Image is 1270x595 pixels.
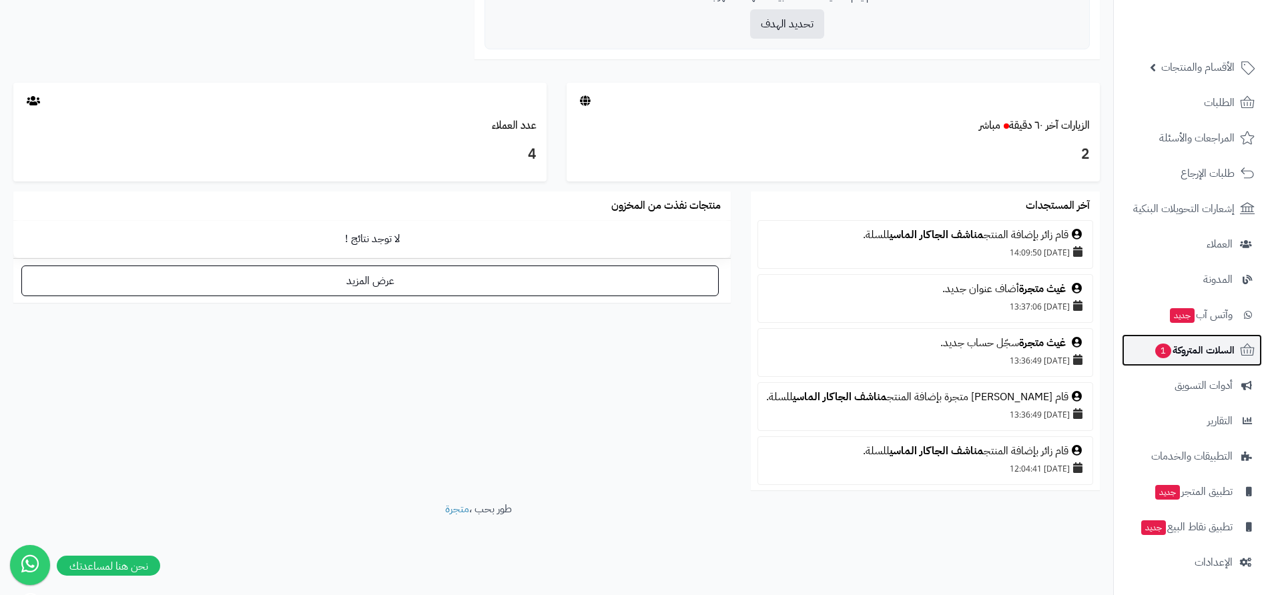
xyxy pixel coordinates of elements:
[1170,308,1195,323] span: جديد
[1175,376,1233,395] span: أدوات التسويق
[611,200,721,212] h3: منتجات نفذت من المخزون
[1133,199,1235,218] span: إشعارات التحويلات البنكية
[793,389,887,405] a: مناشف الجاكار الماسي
[765,297,1086,316] div: [DATE] 13:37:06
[1207,412,1233,430] span: التقارير
[765,444,1086,459] div: قام زائر بإضافة المنتج للسلة.
[1122,122,1262,154] a: المراجعات والأسئلة
[1159,129,1235,147] span: المراجعات والأسئلة
[1155,485,1180,500] span: جديد
[1151,447,1233,466] span: التطبيقات والخدمات
[1122,546,1262,578] a: الإعدادات
[1154,341,1235,360] span: السلات المتروكة
[1122,263,1262,295] a: المدونة
[1169,306,1233,324] span: وآتس آب
[1122,440,1262,472] a: التطبيقات والخدمات
[1195,553,1233,572] span: الإعدادات
[890,443,984,459] a: مناشف الجاكار الماسي
[765,405,1086,424] div: [DATE] 13:36:49
[765,336,1086,351] div: سجّل حساب جديد.
[1140,518,1233,536] span: تطبيق نقاط البيع
[1203,270,1233,289] span: المدونة
[765,243,1086,261] div: [DATE] 14:09:50
[1155,344,1171,358] span: 1
[1207,235,1233,253] span: العملاء
[21,265,719,296] a: عرض المزيد
[1141,520,1166,535] span: جديد
[765,281,1086,297] div: أضاف عنوان جديد.
[750,9,824,39] button: تحديد الهدف
[890,227,984,243] a: مناشف الجاكار الماسي
[23,143,537,166] h3: 4
[979,117,1090,133] a: الزيارات آخر ٦٠ دقيقةمباشر
[765,390,1086,405] div: قام [PERSON_NAME] متجرة بإضافة المنتج للسلة.
[1122,370,1262,402] a: أدوات التسويق
[445,501,469,517] a: متجرة
[577,143,1090,166] h3: 2
[1181,164,1235,183] span: طلبات الإرجاع
[1122,87,1262,119] a: الطلبات
[1122,334,1262,366] a: السلات المتروكة1
[765,351,1086,370] div: [DATE] 13:36:49
[765,459,1086,478] div: [DATE] 12:04:41
[1204,93,1235,112] span: الطلبات
[1161,58,1235,77] span: الأقسام والمنتجات
[1019,335,1066,351] a: غيث متجرة
[1122,476,1262,508] a: تطبيق المتجرجديد
[13,221,731,257] td: لا توجد نتائج !
[1026,200,1090,212] h3: آخر المستجدات
[1122,299,1262,331] a: وآتس آبجديد
[1179,34,1257,62] img: logo-2.png
[1122,193,1262,225] a: إشعارات التحويلات البنكية
[492,117,537,133] a: عدد العملاء
[1122,511,1262,543] a: تطبيق نقاط البيعجديد
[1122,228,1262,260] a: العملاء
[1122,157,1262,189] a: طلبات الإرجاع
[1122,405,1262,437] a: التقارير
[979,117,1000,133] small: مباشر
[1019,281,1066,297] a: غيث متجرة
[765,227,1086,243] div: قام زائر بإضافة المنتج للسلة.
[1154,482,1233,501] span: تطبيق المتجر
